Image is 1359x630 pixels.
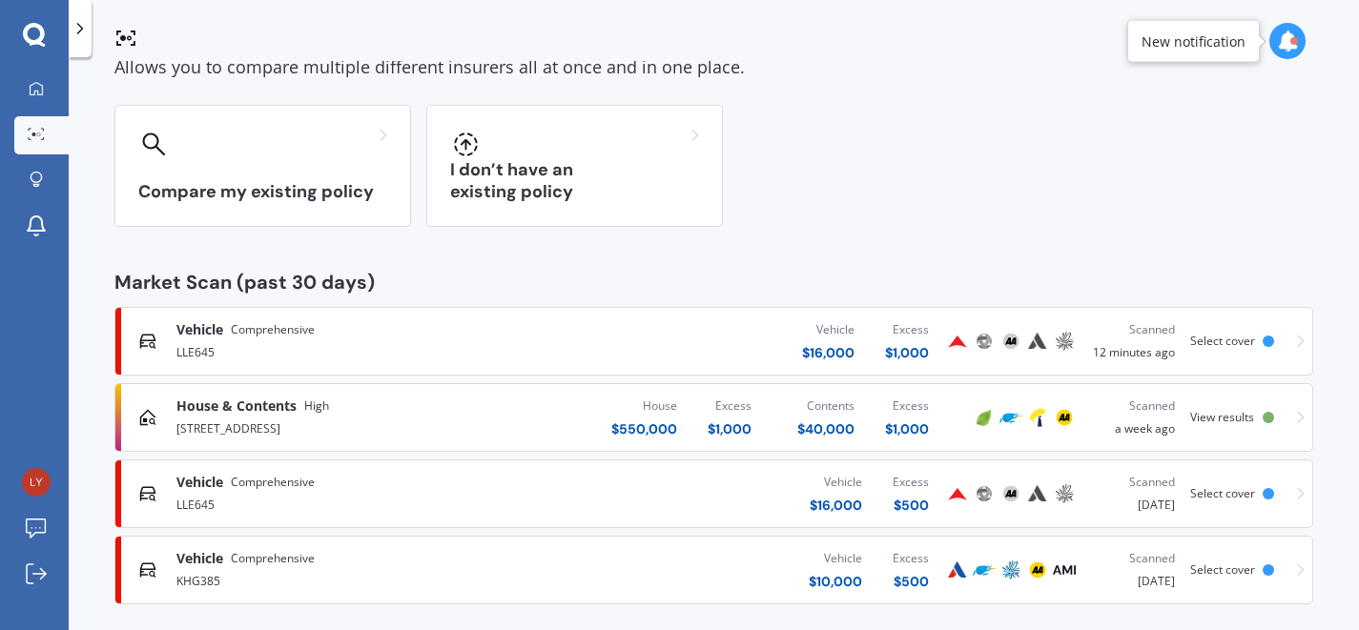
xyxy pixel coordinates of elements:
[809,549,862,568] div: Vehicle
[1190,409,1254,425] span: View results
[1142,31,1246,51] div: New notification
[450,159,699,203] h3: I don’t have an existing policy
[893,549,929,568] div: Excess
[1190,561,1255,578] span: Select cover
[176,320,223,339] span: Vehicle
[893,473,929,492] div: Excess
[1053,406,1076,429] img: AA
[114,307,1313,376] a: VehicleComprehensiveLLE645Vehicle$16,000Excess$1,000ProvidentProtectaAAAutosureAMPScanned12 minut...
[885,320,929,339] div: Excess
[114,536,1313,604] a: VehicleComprehensiveKHG385Vehicle$10,000Excess$500AutosureTrade Me InsuranceAMPAAAMIScanned[DATE]...
[1190,485,1255,501] span: Select cover
[1053,559,1076,581] img: AMI
[1093,473,1175,515] div: [DATE]
[999,330,1022,353] img: AA
[1093,549,1175,591] div: [DATE]
[946,482,969,505] img: Provident
[114,273,1313,292] div: Market Scan (past 30 days)
[1093,320,1175,339] div: Scanned
[1053,482,1076,505] img: AMP
[1093,549,1175,568] div: Scanned
[809,572,862,591] div: $ 10,000
[611,419,677,438] div: $ 550,000
[1026,482,1049,505] img: Autosure
[1026,330,1049,353] img: Autosure
[973,330,996,353] img: Protecta
[893,572,929,591] div: $ 500
[708,396,752,416] div: Excess
[176,396,297,416] span: House & Contents
[1093,320,1175,362] div: 12 minutes ago
[1026,406,1049,429] img: Tower
[176,473,223,492] span: Vehicle
[885,396,929,416] div: Excess
[1093,473,1175,492] div: Scanned
[176,568,542,591] div: KHG385
[176,492,542,515] div: LLE645
[708,419,752,438] div: $ 1,000
[973,406,996,429] img: Initio
[893,496,929,515] div: $ 500
[999,406,1022,429] img: Trade Me Insurance
[946,330,969,353] img: Provident
[176,339,542,362] div: LLE645
[1093,396,1175,438] div: a week ago
[114,53,1313,82] div: Allows you to compare multiple different insurers all at once and in one place.
[138,181,387,203] h3: Compare my existing policy
[176,416,542,438] div: [STREET_ADDRESS]
[797,419,855,438] div: $ 40,000
[304,396,329,416] span: High
[22,468,51,497] img: c75bd099f93ec10af1460070fecdb520
[797,396,855,416] div: Contents
[611,396,677,416] div: House
[1093,396,1175,416] div: Scanned
[231,473,315,492] span: Comprehensive
[946,559,969,581] img: Autosure
[885,419,929,438] div: $ 1,000
[885,343,929,362] div: $ 1,000
[114,459,1313,528] a: VehicleComprehensiveLLE645Vehicle$16,000Excess$500ProvidentProtectaAAAutosureAMPScanned[DATE]Sele...
[1026,559,1049,581] img: AA
[802,343,855,362] div: $ 16,000
[973,559,996,581] img: Trade Me Insurance
[231,320,315,339] span: Comprehensive
[973,482,996,505] img: Protecta
[1053,330,1076,353] img: AMP
[999,559,1022,581] img: AMP
[1190,333,1255,349] span: Select cover
[810,496,862,515] div: $ 16,000
[176,549,223,568] span: Vehicle
[999,482,1022,505] img: AA
[810,473,862,492] div: Vehicle
[114,383,1313,452] a: House & ContentsHigh[STREET_ADDRESS]House$550,000Excess$1,000Contents$40,000Excess$1,000InitioTra...
[231,549,315,568] span: Comprehensive
[802,320,855,339] div: Vehicle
